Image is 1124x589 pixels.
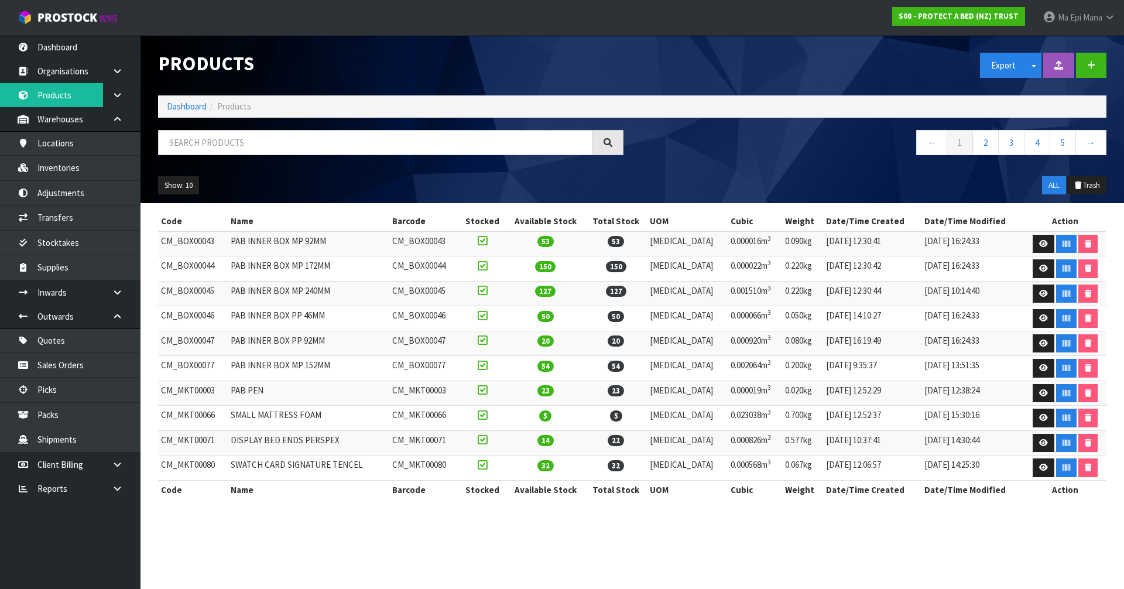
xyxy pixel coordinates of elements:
[823,306,921,331] td: [DATE] 14:10:27
[921,306,1023,331] td: [DATE] 16:24:33
[158,480,228,499] th: Code
[389,231,459,256] td: CM_BOX00043
[158,430,228,456] td: CM_MKT00071
[537,385,554,396] span: 23
[782,356,823,381] td: 0.200kg
[782,430,823,456] td: 0.577kg
[641,130,1106,159] nav: Page navigation
[389,456,459,481] td: CM_MKT00080
[823,430,921,456] td: [DATE] 10:37:41
[728,406,782,431] td: 0.023038m
[506,212,585,231] th: Available Stock
[823,212,921,231] th: Date/Time Created
[728,381,782,406] td: 0.000019m
[1042,176,1066,195] button: ALL
[608,236,624,247] span: 53
[782,406,823,431] td: 0.700kg
[782,456,823,481] td: 0.067kg
[767,408,771,416] sup: 3
[728,480,782,499] th: Cubic
[608,460,624,471] span: 32
[608,335,624,347] span: 20
[537,435,554,446] span: 14
[980,53,1027,78] button: Export
[782,256,823,282] td: 0.220kg
[535,286,556,297] span: 127
[158,53,623,74] h1: Products
[728,231,782,256] td: 0.000016m
[728,356,782,381] td: 0.002064m
[823,381,921,406] td: [DATE] 12:52:29
[767,383,771,392] sup: 3
[767,309,771,317] sup: 3
[535,261,556,272] span: 150
[647,231,728,256] td: [MEDICAL_DATA]
[158,231,228,256] td: CM_BOX00043
[892,7,1025,26] a: S08 - PROTECT A BED (NZ) TRUST
[767,259,771,267] sup: 3
[647,356,728,381] td: [MEDICAL_DATA]
[921,256,1023,282] td: [DATE] 16:24:33
[608,311,624,322] span: 50
[921,406,1023,431] td: [DATE] 15:30:16
[728,331,782,356] td: 0.000920m
[460,480,506,499] th: Stocked
[158,281,228,306] td: CM_BOX00045
[389,212,459,231] th: Barcode
[767,284,771,292] sup: 3
[158,256,228,282] td: CM_BOX00044
[228,256,389,282] td: PAB INNER BOX MP 172MM
[228,281,389,306] td: PAB INNER BOX MP 240MM
[158,212,228,231] th: Code
[217,101,251,112] span: Products
[389,281,459,306] td: CM_BOX00045
[158,456,228,481] td: CM_MKT00080
[585,212,647,231] th: Total Stock
[608,361,624,372] span: 54
[823,281,921,306] td: [DATE] 12:30:44
[823,406,921,431] td: [DATE] 12:52:37
[167,101,207,112] a: Dashboard
[228,480,389,499] th: Name
[228,231,389,256] td: PAB INNER BOX MP 92MM
[389,381,459,406] td: CM_MKT00003
[823,356,921,381] td: [DATE] 9:35:37
[647,406,728,431] td: [MEDICAL_DATA]
[921,430,1023,456] td: [DATE] 14:30:44
[998,130,1024,155] a: 3
[728,306,782,331] td: 0.000066m
[1050,130,1076,155] a: 5
[608,435,624,446] span: 22
[767,433,771,441] sup: 3
[767,234,771,242] sup: 3
[767,334,771,342] sup: 3
[1023,480,1106,499] th: Action
[228,430,389,456] td: DISPLAY BED ENDS PERSPEX
[158,331,228,356] td: CM_BOX00047
[899,11,1019,21] strong: S08 - PROTECT A BED (NZ) TRUST
[610,410,622,422] span: 5
[228,356,389,381] td: PAB INNER BOX MP 152MM
[728,212,782,231] th: Cubic
[728,456,782,481] td: 0.000568m
[972,130,999,155] a: 2
[1075,130,1106,155] a: →
[158,130,593,155] input: Search products
[228,456,389,481] td: SWATCH CARD SIGNATURE TENCEL
[921,381,1023,406] td: [DATE] 12:38:24
[537,236,554,247] span: 53
[606,261,626,272] span: 150
[1083,12,1102,23] span: Mana
[647,430,728,456] td: [MEDICAL_DATA]
[158,306,228,331] td: CM_BOX00046
[647,331,728,356] td: [MEDICAL_DATA]
[728,281,782,306] td: 0.001510m
[539,410,551,422] span: 5
[782,381,823,406] td: 0.020kg
[100,13,118,24] small: WMS
[782,281,823,306] td: 0.220kg
[228,306,389,331] td: PAB INNER BOX PP 46MM
[647,256,728,282] td: [MEDICAL_DATA]
[1067,176,1106,195] button: Trash
[823,480,921,499] th: Date/Time Created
